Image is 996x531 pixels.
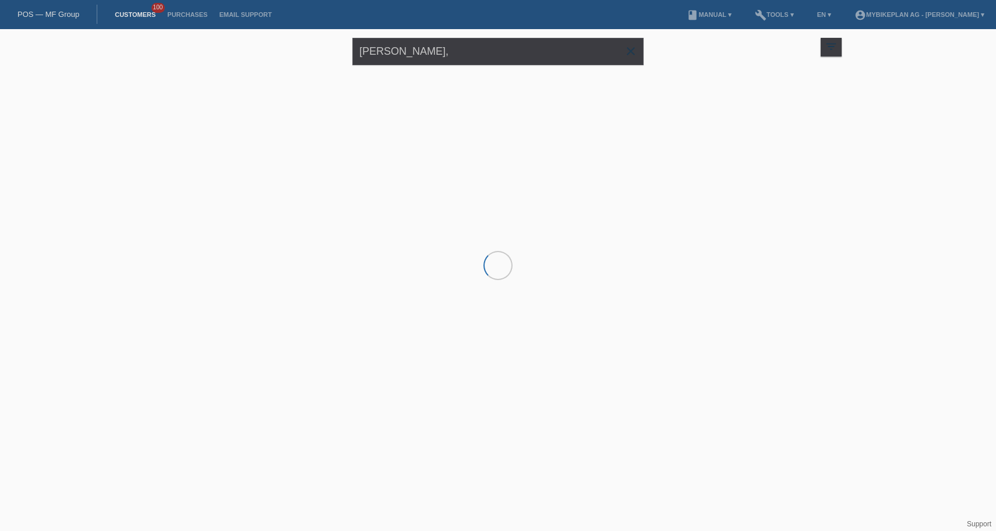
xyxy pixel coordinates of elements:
span: 100 [151,3,165,13]
i: build [755,9,767,21]
a: Support [967,520,991,528]
a: Customers [109,11,161,18]
input: Search... [352,38,644,65]
i: account_circle [854,9,866,21]
i: book [687,9,698,21]
a: bookManual ▾ [681,11,737,18]
a: account_circleMybikeplan AG - [PERSON_NAME] ▾ [849,11,990,18]
a: POS — MF Group [17,10,79,19]
i: close [624,44,638,58]
a: buildTools ▾ [749,11,800,18]
a: Email Support [213,11,277,18]
i: filter_list [825,40,838,53]
a: EN ▾ [811,11,837,18]
a: Purchases [161,11,213,18]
